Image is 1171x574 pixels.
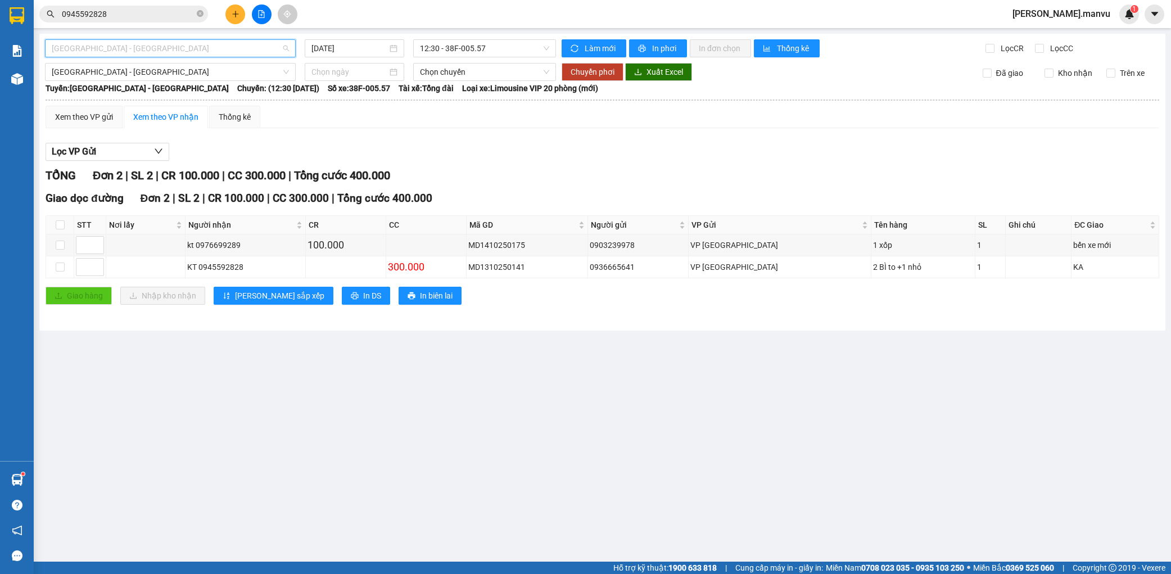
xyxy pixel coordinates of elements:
span: copyright [1109,564,1116,572]
div: 1 [977,261,1003,273]
span: caret-down [1150,9,1160,19]
strong: 0708 023 035 - 0935 103 250 [861,563,964,572]
button: file-add [252,4,272,24]
span: Cung cấp máy in - giấy in: [735,562,823,574]
span: In phơi [652,42,678,55]
span: printer [351,292,359,301]
span: CR 100.000 [161,169,219,182]
span: TỔNG [46,169,76,182]
span: | [173,192,175,205]
span: sync [571,44,580,53]
button: plus [225,4,245,24]
img: solution-icon [11,45,23,57]
span: Kho nhận [1054,67,1097,79]
span: [PERSON_NAME].manvu [1003,7,1119,21]
span: Thống kê [777,42,811,55]
div: 300.000 [388,259,464,275]
span: Lọc CR [996,42,1025,55]
span: Mã GD [469,219,576,231]
td: MD1410250175 [467,234,587,256]
th: Tên hàng [871,216,975,234]
span: | [156,169,159,182]
span: In DS [363,290,381,302]
button: printerIn biên lai [399,287,462,305]
button: printerIn DS [342,287,390,305]
span: | [125,169,128,182]
span: message [12,550,22,561]
span: | [725,562,727,574]
span: Đã giao [992,67,1028,79]
button: downloadXuất Excel [625,63,692,81]
div: bến xe mới [1073,239,1157,251]
span: Miền Nam [826,562,964,574]
img: warehouse-icon [11,474,23,486]
span: aim [283,10,291,18]
span: | [332,192,334,205]
sup: 1 [21,472,25,476]
span: plus [232,10,239,18]
span: notification [12,525,22,536]
div: 0936665641 [590,261,686,273]
span: Trên xe [1115,67,1149,79]
span: Lọc CC [1046,42,1075,55]
span: close-circle [197,10,204,17]
span: Hà Nội - Kỳ Anh [52,40,289,57]
span: SL 2 [178,192,200,205]
span: Tổng cước 400.000 [294,169,390,182]
th: SL [975,216,1006,234]
span: VP Gửi [691,219,860,231]
span: file-add [257,10,265,18]
button: In đơn chọn [690,39,751,57]
span: Hỗ trợ kỹ thuật: [613,562,717,574]
span: | [267,192,270,205]
span: 12:30 - 38F-005.57 [420,40,549,57]
span: | [288,169,291,182]
button: printerIn phơi [629,39,687,57]
input: 14/10/2025 [311,42,387,55]
td: VP Mỹ Đình [689,234,871,256]
input: Tìm tên, số ĐT hoặc mã đơn [62,8,195,20]
td: MD1310250141 [467,256,587,278]
span: Loại xe: Limousine VIP 20 phòng (mới) [462,82,598,94]
span: Miền Bắc [973,562,1054,574]
div: 1 [977,239,1003,251]
span: Chọn chuyến [420,64,549,80]
span: ĐC Giao [1074,219,1147,231]
strong: 0369 525 060 [1006,563,1054,572]
img: warehouse-icon [11,73,23,85]
span: search [47,10,55,18]
span: CR 100.000 [208,192,264,205]
span: sort-ascending [223,292,230,301]
span: printer [638,44,648,53]
span: download [634,68,642,77]
input: Chọn ngày [311,66,387,78]
button: Chuyển phơi [562,63,623,81]
span: [PERSON_NAME] sắp xếp [235,290,324,302]
div: KT 0945592828 [187,261,303,273]
span: Số xe: 38F-005.57 [328,82,390,94]
th: Ghi chú [1006,216,1072,234]
span: question-circle [12,500,22,510]
div: VP [GEOGRAPHIC_DATA] [690,261,869,273]
span: CC 300.000 [273,192,329,205]
span: 1 [1132,5,1136,13]
div: kt 0976699289 [187,239,303,251]
span: In biên lai [420,290,453,302]
div: VP [GEOGRAPHIC_DATA] [690,239,869,251]
span: Nơi lấy [109,219,174,231]
div: 2 BÌ to +1 nhỏ [873,261,973,273]
button: downloadNhập kho nhận [120,287,205,305]
button: caret-down [1145,4,1164,24]
span: close-circle [197,9,204,20]
span: | [222,169,225,182]
th: STT [74,216,106,234]
td: VP Mỹ Đình [689,256,871,278]
button: aim [278,4,297,24]
button: syncLàm mới [562,39,626,57]
span: printer [408,292,415,301]
span: Giao dọc đường [46,192,124,205]
span: | [202,192,205,205]
th: CR [306,216,386,234]
span: bar-chart [763,44,772,53]
button: bar-chartThống kê [754,39,820,57]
